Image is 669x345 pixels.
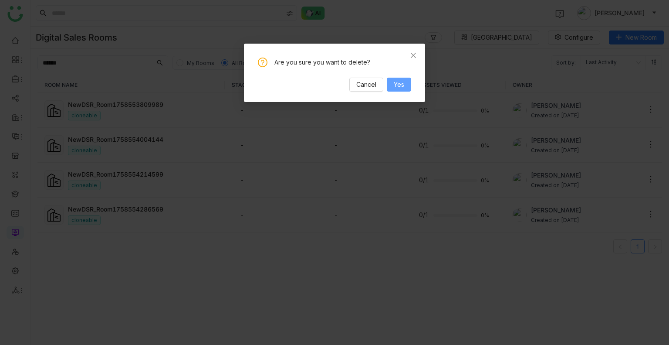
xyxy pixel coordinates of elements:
[387,78,411,92] button: Yes
[356,80,376,89] span: Cancel
[402,44,425,67] button: Close
[349,78,383,92] button: Cancel
[274,58,411,67] div: Are you sure you want to delete?
[394,80,404,89] span: Yes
